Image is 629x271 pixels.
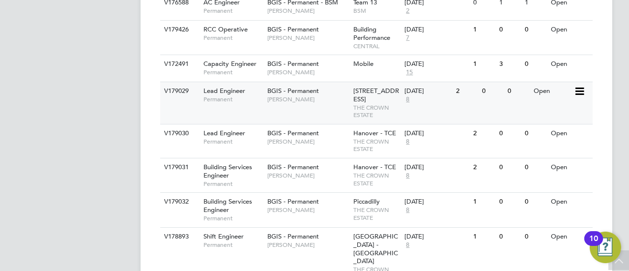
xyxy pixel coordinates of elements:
[267,197,319,206] span: BGIS - Permanent
[203,197,252,214] span: Building Services Engineer
[267,172,348,180] span: [PERSON_NAME]
[353,138,400,153] span: THE CROWN ESTATE
[548,21,591,39] div: Open
[471,21,496,39] div: 1
[203,138,262,146] span: Permanent
[404,138,411,146] span: 8
[471,193,496,211] div: 1
[203,34,262,42] span: Permanent
[471,55,496,73] div: 1
[497,193,522,211] div: 0
[203,25,248,33] span: RCC Operative
[267,232,319,241] span: BGIS - Permanent
[353,87,399,103] span: [STREET_ADDRESS]
[548,193,591,211] div: Open
[267,60,319,68] span: BGIS - Permanent
[203,180,262,188] span: Permanent
[162,124,196,143] div: V179030
[471,124,496,143] div: 2
[404,68,414,77] span: 15
[353,25,390,42] span: Building Performance
[522,21,548,39] div: 0
[404,34,411,42] span: 7
[404,95,411,104] span: 8
[522,158,548,177] div: 0
[203,60,257,68] span: Capacity Engineer
[548,158,591,177] div: Open
[203,87,245,95] span: Lead Engineer
[404,7,411,15] span: 2
[203,68,262,76] span: Permanent
[522,124,548,143] div: 0
[590,232,621,263] button: Open Resource Center, 10 new notifications
[162,228,196,246] div: V178893
[353,163,396,171] span: Hanover - TCE
[454,82,479,100] div: 2
[531,82,574,100] div: Open
[548,55,591,73] div: Open
[203,214,262,222] span: Permanent
[203,241,262,249] span: Permanent
[267,34,348,42] span: [PERSON_NAME]
[353,172,400,187] span: THE CROWN ESTATE
[497,55,522,73] div: 3
[522,193,548,211] div: 0
[505,82,531,100] div: 0
[404,172,411,180] span: 8
[548,124,591,143] div: Open
[522,55,548,73] div: 0
[353,232,398,266] span: [GEOGRAPHIC_DATA] - [GEOGRAPHIC_DATA]
[522,228,548,246] div: 0
[267,138,348,146] span: [PERSON_NAME]
[162,193,196,211] div: V179032
[404,60,468,68] div: [DATE]
[353,7,400,15] span: BSM
[353,206,400,221] span: THE CROWN ESTATE
[589,239,598,251] div: 10
[497,158,522,177] div: 0
[267,25,319,33] span: BGIS - Permanent
[404,163,468,172] div: [DATE]
[267,206,348,214] span: [PERSON_NAME]
[497,124,522,143] div: 0
[471,158,496,177] div: 2
[471,228,496,246] div: 1
[267,68,348,76] span: [PERSON_NAME]
[267,95,348,103] span: [PERSON_NAME]
[404,206,411,214] span: 8
[267,163,319,171] span: BGIS - Permanent
[480,82,505,100] div: 0
[497,21,522,39] div: 0
[404,198,468,206] div: [DATE]
[404,26,468,34] div: [DATE]
[548,228,591,246] div: Open
[162,21,196,39] div: V179426
[203,129,245,137] span: Lead Engineer
[162,158,196,177] div: V179031
[353,129,396,137] span: Hanover - TCE
[203,163,252,180] span: Building Services Engineer
[404,241,411,249] span: 8
[497,228,522,246] div: 0
[267,7,348,15] span: [PERSON_NAME]
[162,55,196,73] div: V172491
[353,60,373,68] span: Mobile
[404,233,468,241] div: [DATE]
[353,42,400,50] span: CENTRAL
[353,197,380,206] span: Piccadilly
[267,241,348,249] span: [PERSON_NAME]
[353,104,400,119] span: THE CROWN ESTATE
[267,87,319,95] span: BGIS - Permanent
[203,232,244,241] span: Shift Engineer
[404,129,468,138] div: [DATE]
[203,7,262,15] span: Permanent
[267,129,319,137] span: BGIS - Permanent
[162,82,196,100] div: V179029
[404,87,451,95] div: [DATE]
[203,95,262,103] span: Permanent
